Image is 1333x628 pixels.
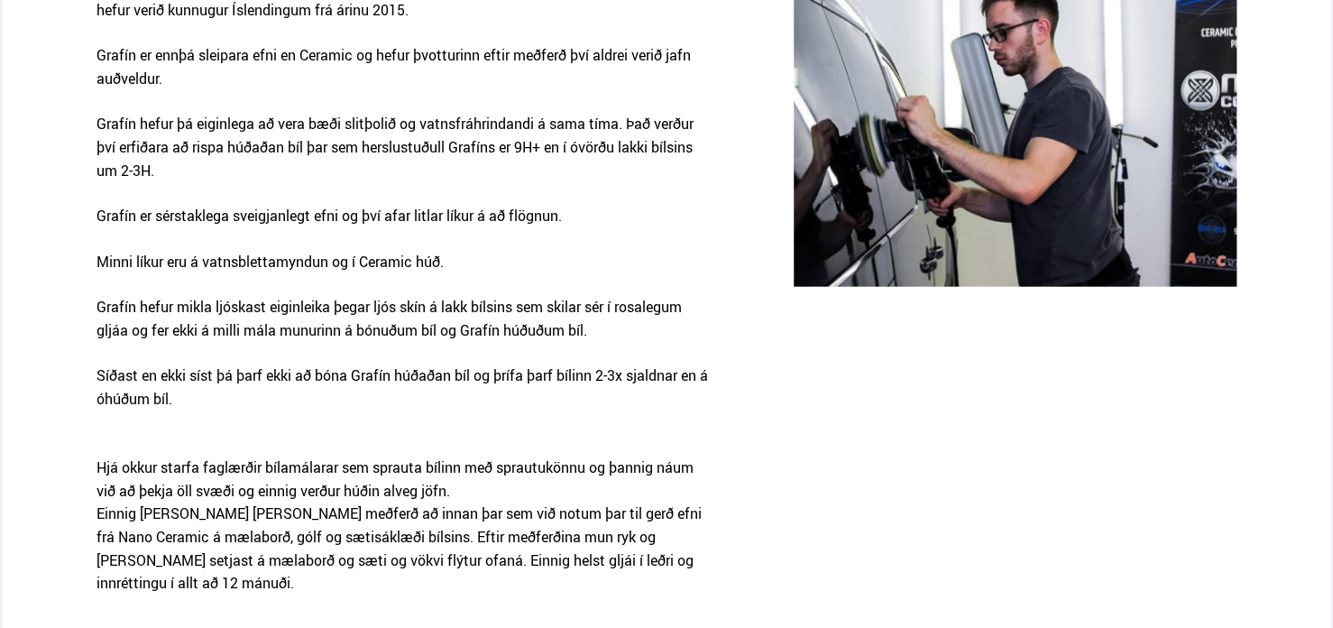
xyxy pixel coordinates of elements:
[97,365,716,433] p: Síðast en ekki síst þá þarf ekki að bóna Grafín húðaðan bíl og þrífa þarf bílinn 2-3x sjaldnar en...
[97,251,716,297] p: Minni líkur eru á vatnsblettamyndun og í Ceramic húð.
[97,44,716,113] p: Grafín er ennþá sleipara efni en Ceramic og hefur þvotturinn eftir meðferð því aldrei verið jafn ...
[97,113,716,205] p: Grafín hefur þá eiginlega að vera bæði slitþolið og vatnsfráhrindandi á sama tíma. Það verður því...
[97,296,716,365] p: Grafín hefur mikla ljóskast eiginleika þegar ljós skín á lakk bílsins sem skilar sér í rosalegum ...
[97,434,716,618] p: Hjá okkur starfa faglærðir bílamálarar sem sprauta bílinn með sprautukönnu og þannig náum við að ...
[97,205,716,251] p: Grafín er sérstaklega sveigjanlegt efni og því afar litlar líkur á að flögnun.
[14,7,69,61] button: Opna LiveChat spjallviðmót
